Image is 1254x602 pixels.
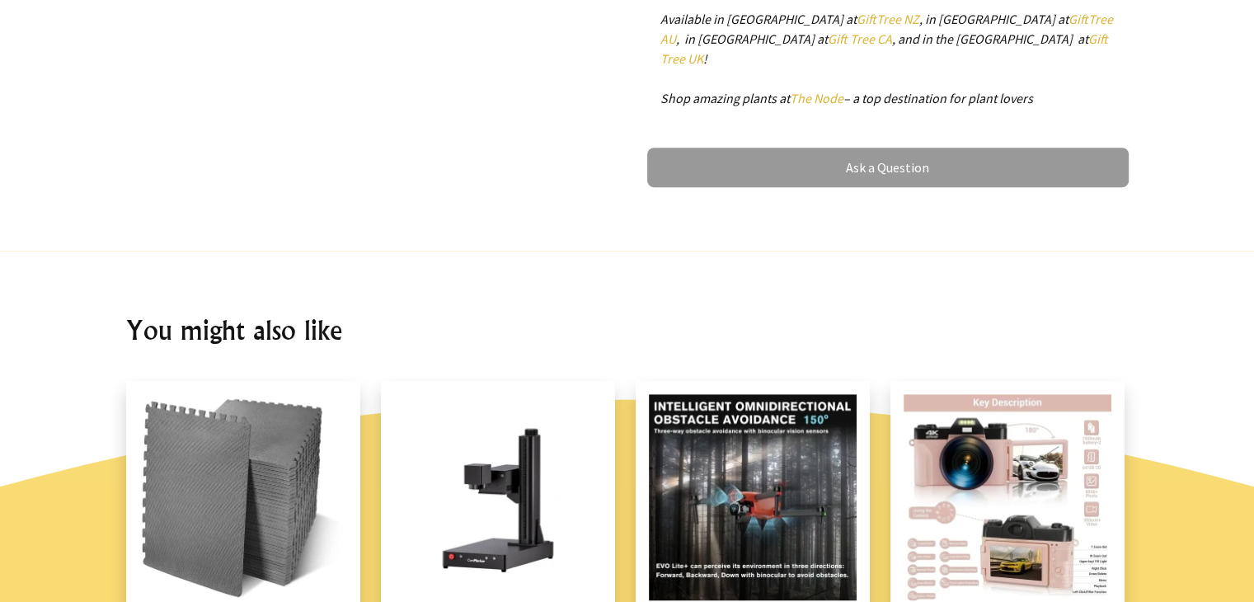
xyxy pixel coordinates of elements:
a: Gift Tree UK [660,31,1108,67]
a: The Node [790,90,843,106]
a: GiftTree NZ [857,11,919,27]
a: GiftTree AU [660,11,1113,47]
a: Ask a Question [647,148,1129,187]
em: Available in [GEOGRAPHIC_DATA] at , in [GEOGRAPHIC_DATA] at , in [GEOGRAPHIC_DATA] at , and in th... [660,11,1113,106]
a: Gift Tree CA [828,31,892,47]
h2: You might also like [126,310,1129,350]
